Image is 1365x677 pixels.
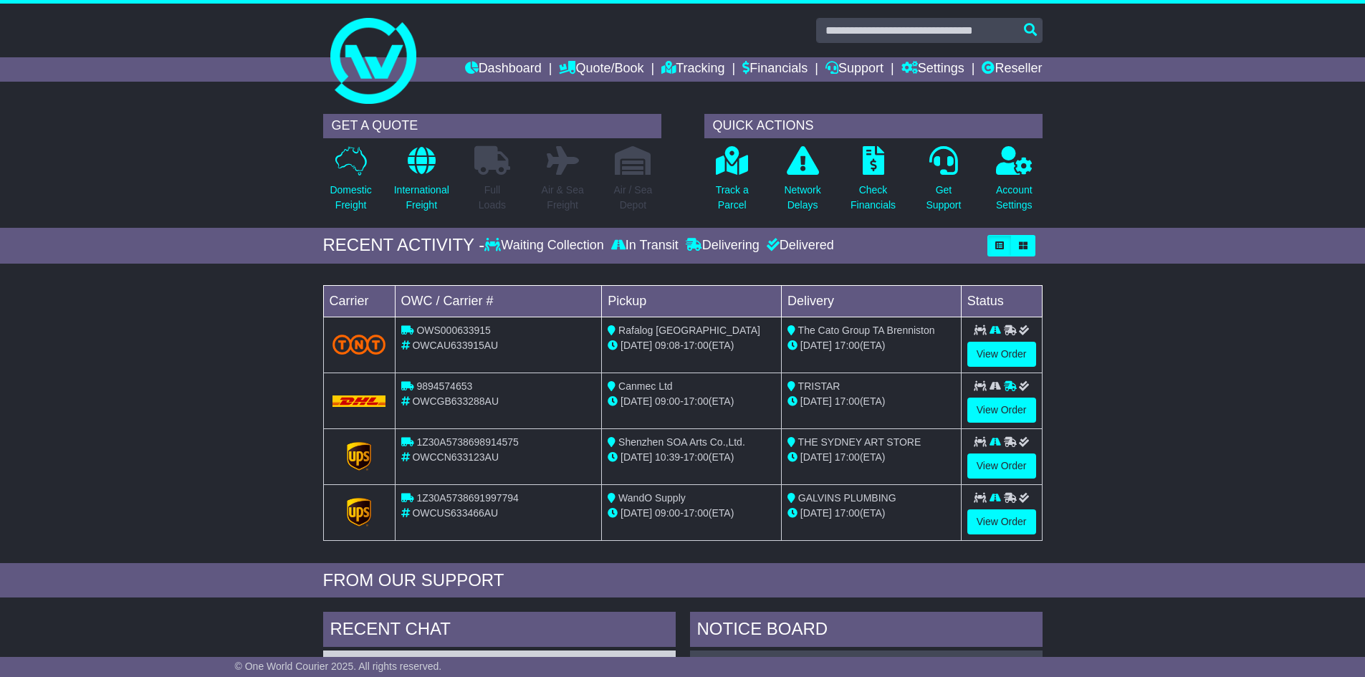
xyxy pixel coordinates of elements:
[742,57,808,82] a: Financials
[412,507,498,519] span: OWCUS633466AU
[800,451,832,463] span: [DATE]
[347,498,371,527] img: GetCarrierServiceLogo
[395,285,602,317] td: OWC / Carrier #
[967,398,1036,423] a: View Order
[330,183,371,213] p: Domestic Freight
[608,238,682,254] div: In Transit
[329,145,372,221] a: DomesticFreight
[661,57,724,82] a: Tracking
[621,340,652,351] span: [DATE]
[763,238,834,254] div: Delivered
[655,451,680,463] span: 10:39
[332,335,386,354] img: TNT_Domestic.png
[412,451,499,463] span: OWCCN633123AU
[996,183,1033,213] p: Account Settings
[716,183,749,213] p: Track a Parcel
[787,450,955,465] div: (ETA)
[704,114,1043,138] div: QUICK ACTIONS
[684,395,709,407] span: 17:00
[684,451,709,463] span: 17:00
[559,57,643,82] a: Quote/Book
[655,340,680,351] span: 09:08
[787,506,955,521] div: (ETA)
[835,507,860,519] span: 17:00
[394,183,449,213] p: International Freight
[925,145,962,221] a: GetSupport
[235,661,442,672] span: © One World Courier 2025. All rights reserved.
[412,395,499,407] span: OWCGB633288AU
[323,285,395,317] td: Carrier
[800,395,832,407] span: [DATE]
[787,394,955,409] div: (ETA)
[850,145,896,221] a: CheckFinancials
[901,57,964,82] a: Settings
[416,325,491,336] span: OWS000633915
[618,492,686,504] span: WandO Supply
[655,395,680,407] span: 09:00
[800,340,832,351] span: [DATE]
[608,394,775,409] div: - (ETA)
[798,436,921,448] span: THE SYDNEY ART STORE
[825,57,883,82] a: Support
[416,492,518,504] span: 1Z30A5738691997794
[798,492,896,504] span: GALVINS PLUMBING
[323,235,485,256] div: RECENT ACTIVITY -
[393,145,450,221] a: InternationalFreight
[784,183,820,213] p: Network Delays
[608,450,775,465] div: - (ETA)
[412,340,498,351] span: OWCAU633915AU
[715,145,749,221] a: Track aParcel
[835,451,860,463] span: 17:00
[798,380,840,392] span: TRISTAR
[621,507,652,519] span: [DATE]
[851,183,896,213] p: Check Financials
[474,183,510,213] p: Full Loads
[621,451,652,463] span: [DATE]
[781,285,961,317] td: Delivery
[618,325,760,336] span: Rafalog [GEOGRAPHIC_DATA]
[995,145,1033,221] a: AccountSettings
[621,395,652,407] span: [DATE]
[542,183,584,213] p: Air & Sea Freight
[618,436,745,448] span: Shenzhen SOA Arts Co.,Ltd.
[798,325,935,336] span: The Cato Group TA Brenniston
[608,506,775,521] div: - (ETA)
[787,338,955,353] div: (ETA)
[682,238,763,254] div: Delivering
[690,612,1043,650] div: NOTICE BOARD
[982,57,1042,82] a: Reseller
[800,507,832,519] span: [DATE]
[608,338,775,353] div: - (ETA)
[465,57,542,82] a: Dashboard
[783,145,821,221] a: NetworkDelays
[967,453,1036,479] a: View Order
[332,395,386,407] img: DHL.png
[684,507,709,519] span: 17:00
[416,380,472,392] span: 9894574653
[618,380,672,392] span: Canmec Ltd
[416,436,518,448] span: 1Z30A5738698914575
[347,442,371,471] img: GetCarrierServiceLogo
[967,342,1036,367] a: View Order
[684,340,709,351] span: 17:00
[835,340,860,351] span: 17:00
[614,183,653,213] p: Air / Sea Depot
[961,285,1042,317] td: Status
[967,509,1036,534] a: View Order
[835,395,860,407] span: 17:00
[323,114,661,138] div: GET A QUOTE
[323,570,1043,591] div: FROM OUR SUPPORT
[323,612,676,650] div: RECENT CHAT
[926,183,961,213] p: Get Support
[655,507,680,519] span: 09:00
[484,238,607,254] div: Waiting Collection
[602,285,782,317] td: Pickup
